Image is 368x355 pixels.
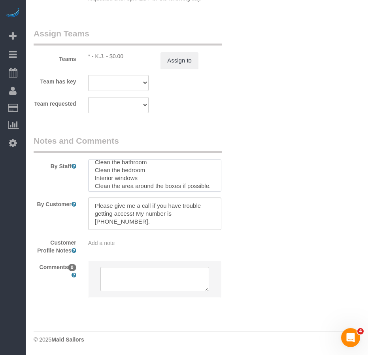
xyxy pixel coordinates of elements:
[28,197,82,208] label: By Customer
[34,336,360,344] div: © 2025
[34,135,222,153] legend: Notes and Comments
[28,52,82,63] label: Teams
[5,8,21,19] img: Automaid Logo
[28,75,82,85] label: Team has key
[28,260,82,279] label: Comments
[88,52,149,60] div: 0 hours x $30.00/hour
[34,28,222,46] legend: Assign Teams
[28,159,82,170] label: By Staff
[357,328,364,334] span: 4
[341,328,360,347] iframe: Intercom live chat
[160,52,198,69] button: Assign to
[88,240,115,246] span: Add a note
[28,236,82,254] label: Customer Profile Notes
[28,97,82,108] label: Team requested
[68,264,76,271] span: 0
[51,336,84,343] strong: Maid Sailors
